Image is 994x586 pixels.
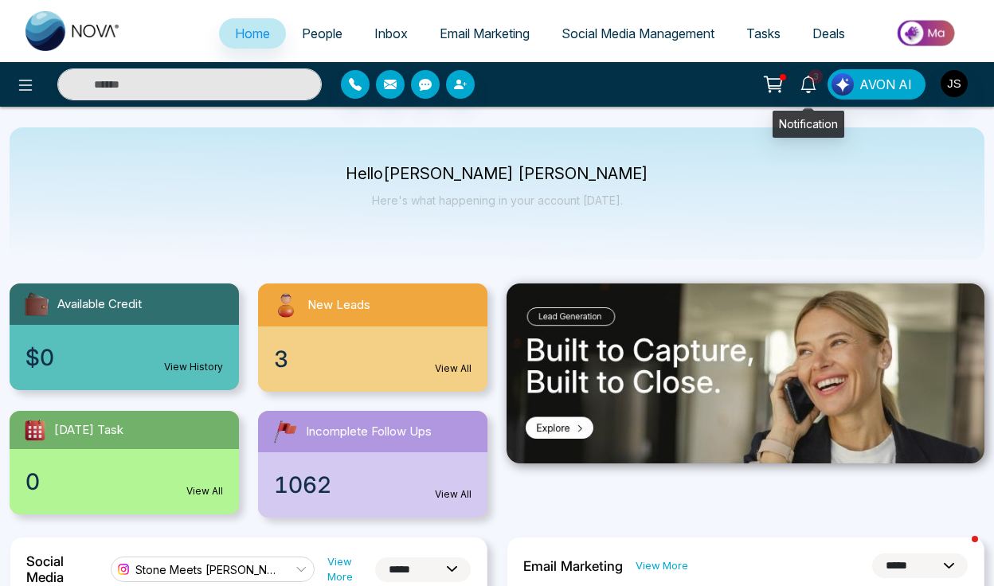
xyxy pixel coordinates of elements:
[424,18,546,49] a: Email Marketing
[440,25,530,41] span: Email Marketing
[302,25,342,41] span: People
[435,361,472,376] a: View All
[832,73,854,96] img: Lead Flow
[115,561,131,577] img: instagram
[435,487,472,502] a: View All
[773,111,844,138] div: Notification
[812,25,845,41] span: Deals
[248,283,497,392] a: New Leads3View All
[346,167,648,181] p: Hello [PERSON_NAME] [PERSON_NAME]
[22,290,51,318] img: availableCredit.svg
[307,296,370,314] span: New Leads
[25,11,121,51] img: Nova CRM Logo
[286,18,358,49] a: People
[746,25,781,41] span: Tasks
[374,25,408,41] span: Inbox
[828,69,926,100] button: AVON AI
[796,18,861,49] a: Deals
[523,558,623,574] h2: Email Marketing
[869,15,984,51] img: Market-place.gif
[730,18,796,49] a: Tasks
[636,558,688,573] a: View More
[789,69,828,97] a: 3
[346,193,648,207] p: Here's what happening in your account [DATE].
[25,341,54,374] span: $0
[235,25,270,41] span: Home
[859,75,912,94] span: AVON AI
[808,69,823,84] span: 3
[248,411,497,518] a: Incomplete Follow Ups1062View All
[306,423,432,441] span: Incomplete Follow Ups
[271,417,299,446] img: followUps.svg
[135,562,280,577] span: Stone Meets [PERSON_NAME]
[186,484,223,498] a: View All
[327,554,375,584] a: View More
[562,25,714,41] span: Social Media Management
[546,18,730,49] a: Social Media Management
[940,532,978,570] iframe: Intercom live chat
[507,283,984,463] img: .
[57,295,142,314] span: Available Credit
[54,421,123,439] span: [DATE] Task
[274,342,288,376] span: 3
[271,290,301,320] img: newLeads.svg
[22,417,48,443] img: todayTask.svg
[25,465,40,498] span: 0
[358,18,424,49] a: Inbox
[941,70,968,97] img: User Avatar
[164,360,223,374] a: View History
[274,468,331,502] span: 1062
[219,18,286,49] a: Home
[26,553,98,585] h2: Social Media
